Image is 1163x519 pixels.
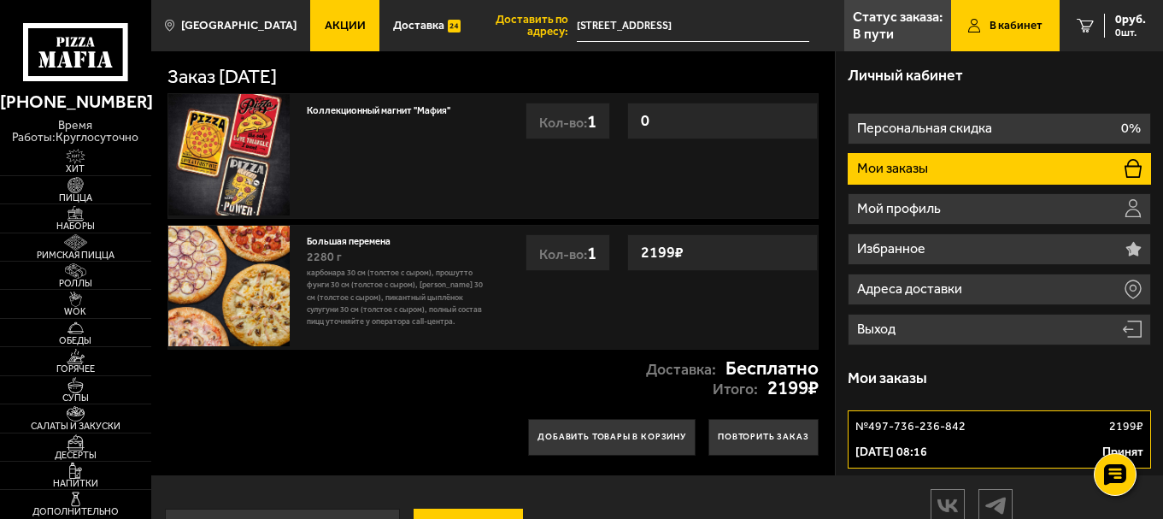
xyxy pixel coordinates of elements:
span: Санкт-Петербург, Бумажная улица, 16к1 [577,10,809,42]
span: [GEOGRAPHIC_DATA] [181,20,297,32]
p: Адреса доставки [857,282,966,296]
p: Избранное [857,242,929,256]
h3: Мои заказы [848,371,927,386]
a: Коллекционный магнит "Мафия" [307,101,462,116]
p: 2199 ₽ [1109,418,1143,435]
p: Карбонара 30 см (толстое с сыром), Прошутто Фунги 30 см (толстое с сыром), [PERSON_NAME] 30 см (т... [307,267,485,327]
p: Статус заказа: [853,10,943,24]
span: В кабинет [990,20,1043,32]
p: Итого: [713,382,758,398]
div: Кол-во: [526,234,610,271]
h1: Заказ [DATE] [167,68,277,87]
h3: Личный кабинет [848,68,963,84]
strong: 2199 ₽ [767,379,819,398]
p: Мой профиль [857,202,944,215]
p: [DATE] 08:16 [855,444,927,461]
p: 0% [1121,121,1141,135]
strong: 2199 ₽ [637,236,688,268]
span: Акции [325,20,366,32]
button: Добавить товары в корзину [528,419,696,456]
button: Повторить заказ [708,419,819,456]
strong: Бесплатно [725,359,819,379]
a: №497-736-236-8422199₽[DATE] 08:16Принят [848,410,1150,469]
strong: 0 [637,104,654,137]
p: Выход [857,322,899,336]
input: Ваш адрес доставки [577,10,809,42]
p: В пути [853,27,894,41]
p: Персональная скидка [857,121,996,135]
p: № 497-736-236-842 [855,418,966,435]
a: Большая перемена [307,232,402,247]
span: 1 [587,242,596,263]
span: 0 шт. [1115,27,1146,38]
span: Доставка [393,20,444,32]
p: Принят [1102,444,1143,461]
img: 15daf4d41897b9f0e9f617042186c801.svg [448,17,461,35]
div: Кол-во: [526,103,610,139]
span: Доставить по адресу: [475,14,577,37]
span: 2280 г [307,250,342,264]
p: Мои заказы [857,162,931,175]
p: Доставка: [646,363,716,378]
span: 0 руб. [1115,14,1146,26]
span: 1 [587,110,596,132]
